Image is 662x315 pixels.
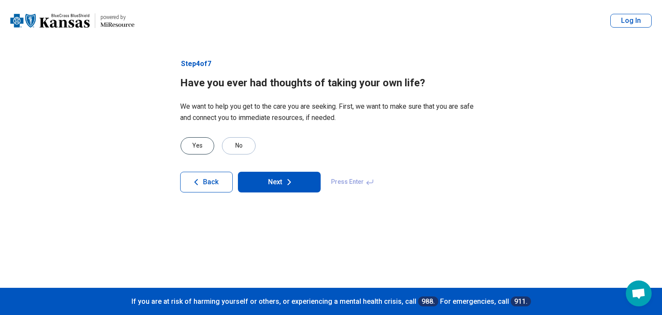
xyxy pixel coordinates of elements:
button: Next [238,172,321,192]
button: Back [180,172,233,192]
div: Open chat [626,280,652,306]
a: Blue Cross Blue Shield Kansaspowered by [10,10,134,31]
a: 911. [511,296,531,306]
p: We want to help you get to the care you are seeking. First, we want to make sure that you are saf... [180,101,482,123]
span: Press Enter [326,172,379,192]
a: 988. [418,296,438,306]
span: Back [203,179,219,186]
img: Blue Cross Blue Shield Kansas [10,10,90,31]
h1: Have you ever had thoughts of taking your own life? [180,76,482,91]
div: No [222,137,256,154]
div: powered by [100,13,134,21]
p: If you are at risk of harming yourself or others, or experiencing a mental health crisis, call Fo... [9,296,653,306]
div: Yes [181,137,214,154]
p: Step 4 of 7 [180,59,482,69]
button: Log In [610,14,652,28]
